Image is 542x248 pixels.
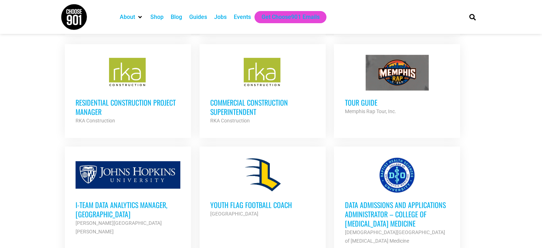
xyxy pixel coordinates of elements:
[345,200,449,228] h3: Data Admissions and Applications Administrator – College of [MEDICAL_DATA] Medicine
[345,98,449,107] h3: Tour Guide
[189,13,207,21] a: Guides
[210,200,315,209] h3: Youth Flag Football Coach
[345,229,445,244] strong: [DEMOGRAPHIC_DATA][GEOGRAPHIC_DATA] of [MEDICAL_DATA] Medicine
[210,98,315,116] h3: Commercial Construction Superintendent
[345,108,396,114] strong: Memphis Rap Tour, Inc.
[262,13,319,21] a: Get Choose901 Emails
[334,44,460,126] a: Tour Guide Memphis Rap Tour, Inc.
[214,13,227,21] a: Jobs
[200,44,326,136] a: Commercial Construction Superintendent RKA Construction
[65,147,191,247] a: i-team Data Analytics Manager, [GEOGRAPHIC_DATA] [PERSON_NAME][GEOGRAPHIC_DATA][PERSON_NAME]
[150,13,164,21] a: Shop
[120,13,135,21] a: About
[171,13,182,21] a: Blog
[200,147,326,229] a: Youth Flag Football Coach [GEOGRAPHIC_DATA]
[76,220,162,234] strong: [PERSON_NAME][GEOGRAPHIC_DATA][PERSON_NAME]
[116,11,457,23] nav: Main nav
[116,11,147,23] div: About
[76,118,115,123] strong: RKA Construction
[234,13,251,21] a: Events
[466,11,478,23] div: Search
[76,200,180,219] h3: i-team Data Analytics Manager, [GEOGRAPHIC_DATA]
[76,98,180,116] h3: Residential Construction Project Manager
[65,44,191,136] a: Residential Construction Project Manager RKA Construction
[210,211,258,217] strong: [GEOGRAPHIC_DATA]
[210,118,250,123] strong: RKA Construction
